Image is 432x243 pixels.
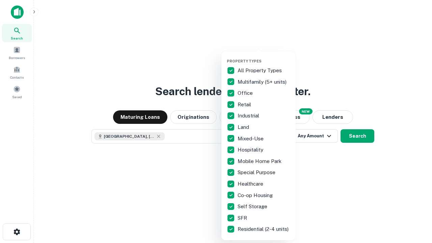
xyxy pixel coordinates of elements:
[238,66,283,75] p: All Property Types
[238,78,288,86] p: Multifamily (5+ units)
[238,123,250,131] p: Land
[238,146,265,154] p: Hospitality
[238,112,261,120] p: Industrial
[238,89,254,97] p: Office
[238,202,269,211] p: Self Storage
[227,59,262,63] span: Property Types
[238,191,274,199] p: Co-op Housing
[238,168,277,177] p: Special Purpose
[238,101,252,109] p: Retail
[238,157,283,165] p: Mobile Home Park
[398,189,432,221] iframe: Chat Widget
[238,214,248,222] p: SFR
[238,180,265,188] p: Healthcare
[238,225,290,233] p: Residential (2-4 units)
[238,135,265,143] p: Mixed-Use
